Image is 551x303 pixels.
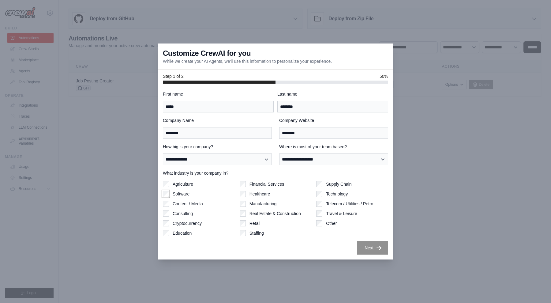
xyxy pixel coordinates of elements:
[173,191,189,197] label: Software
[163,73,184,79] span: Step 1 of 2
[520,274,551,303] iframe: Chat Widget
[249,230,264,236] label: Staffing
[326,220,337,226] label: Other
[249,220,261,226] label: Retail
[163,117,272,123] label: Company Name
[249,201,277,207] label: Manufacturing
[279,144,388,150] label: Where is most of your team based?
[163,48,251,58] h3: Customize CrewAI for you
[249,191,270,197] label: Healthcare
[249,210,301,217] label: Real Estate & Construction
[163,144,272,150] label: How big is your company?
[173,210,193,217] label: Consulting
[380,73,388,79] span: 50%
[326,201,373,207] label: Telecom / Utilities / Petro
[173,201,203,207] label: Content / Media
[163,170,388,176] label: What industry is your company in?
[163,58,332,64] p: While we create your AI Agents, we'll use this information to personalize your experience.
[326,210,357,217] label: Travel & Leisure
[277,91,388,97] label: Last name
[249,181,284,187] label: Financial Services
[163,91,274,97] label: First name
[326,191,348,197] label: Technology
[173,220,202,226] label: Cryptocurrency
[326,181,351,187] label: Supply Chain
[173,181,193,187] label: Agriculture
[357,241,388,255] button: Next
[173,230,192,236] label: Education
[279,117,388,123] label: Company Website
